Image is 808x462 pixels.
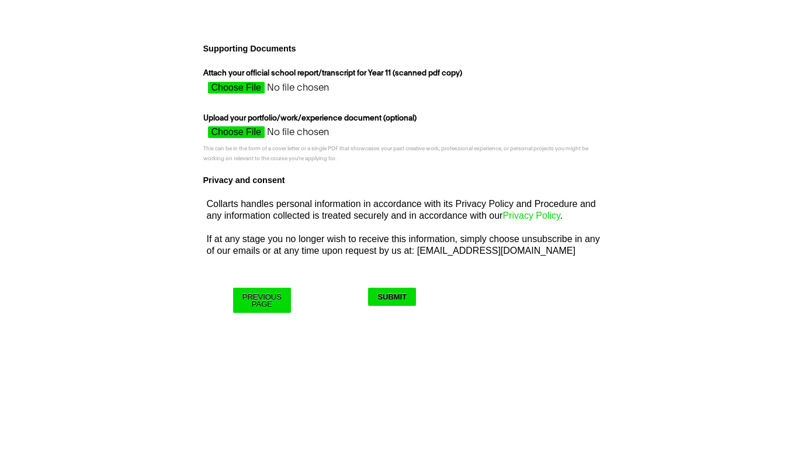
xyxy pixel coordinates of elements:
[502,211,560,220] a: Privacy Policy
[203,113,419,127] label: Upload your portfolio/work/experience document (optional)
[199,40,610,57] h4: Supporting Documents
[368,288,416,306] input: Submit
[203,82,411,99] input: Attach your official school report/transcript for Year 11 (scanned pdf copy)
[203,146,588,161] span: This can be in the form of a cover letter or a single PDF that showcases your past creative work,...
[207,199,596,220] span: Collarts handles personal information in accordance with its Privacy Policy and Procedure and any...
[207,234,600,256] span: If at any stage you no longer wish to receive this information, simply choose unsubscribe in any ...
[203,126,411,144] input: Upload your portfolio/work/experience document (optional)
[203,175,285,185] b: Privacy and consent
[233,288,291,313] input: Previous Page
[203,68,465,82] label: Attach your official school report/transcript for Year 11 (scanned pdf copy)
